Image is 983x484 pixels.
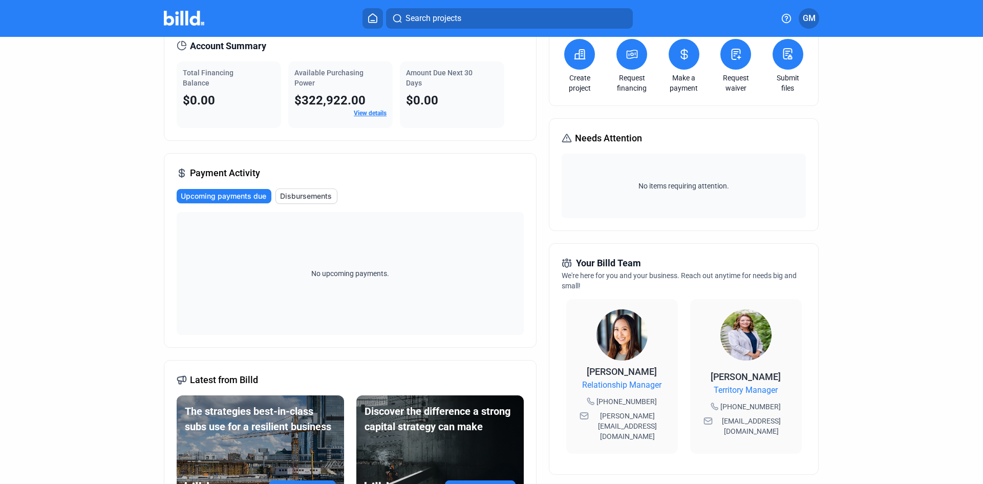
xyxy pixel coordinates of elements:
[183,69,233,87] span: Total Financing Balance
[386,8,633,29] button: Search projects
[596,309,648,361] img: Relationship Manager
[562,73,597,93] a: Create project
[190,373,258,387] span: Latest from Billd
[164,11,204,26] img: Billd Company Logo
[714,384,778,396] span: Territory Manager
[591,411,665,441] span: [PERSON_NAME][EMAIL_ADDRESS][DOMAIN_NAME]
[720,402,781,412] span: [PHONE_NUMBER]
[587,366,657,377] span: [PERSON_NAME]
[715,416,788,436] span: [EMAIL_ADDRESS][DOMAIN_NAME]
[614,73,650,93] a: Request financing
[718,73,754,93] a: Request waiver
[354,110,387,117] a: View details
[406,93,438,108] span: $0.00
[177,189,271,203] button: Upcoming payments due
[596,396,657,407] span: [PHONE_NUMBER]
[582,379,661,391] span: Relationship Manager
[720,309,772,361] img: Territory Manager
[185,404,336,434] div: The strategies best-in-class subs use for a resilient business
[275,188,337,204] button: Disbursements
[576,256,641,270] span: Your Billd Team
[305,268,396,279] span: No upcoming payments.
[770,73,806,93] a: Submit files
[803,12,816,25] span: GM
[365,404,516,434] div: Discover the difference a strong capital strategy can make
[294,93,366,108] span: $322,922.00
[799,8,819,29] button: GM
[711,371,781,382] span: [PERSON_NAME]
[575,131,642,145] span: Needs Attention
[294,69,364,87] span: Available Purchasing Power
[181,191,266,201] span: Upcoming payments due
[183,93,215,108] span: $0.00
[190,39,266,53] span: Account Summary
[562,271,797,290] span: We're here for you and your business. Reach out anytime for needs big and small!
[280,191,332,201] span: Disbursements
[405,12,461,25] span: Search projects
[406,69,473,87] span: Amount Due Next 30 Days
[666,73,702,93] a: Make a payment
[566,181,801,191] span: No items requiring attention.
[190,166,260,180] span: Payment Activity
